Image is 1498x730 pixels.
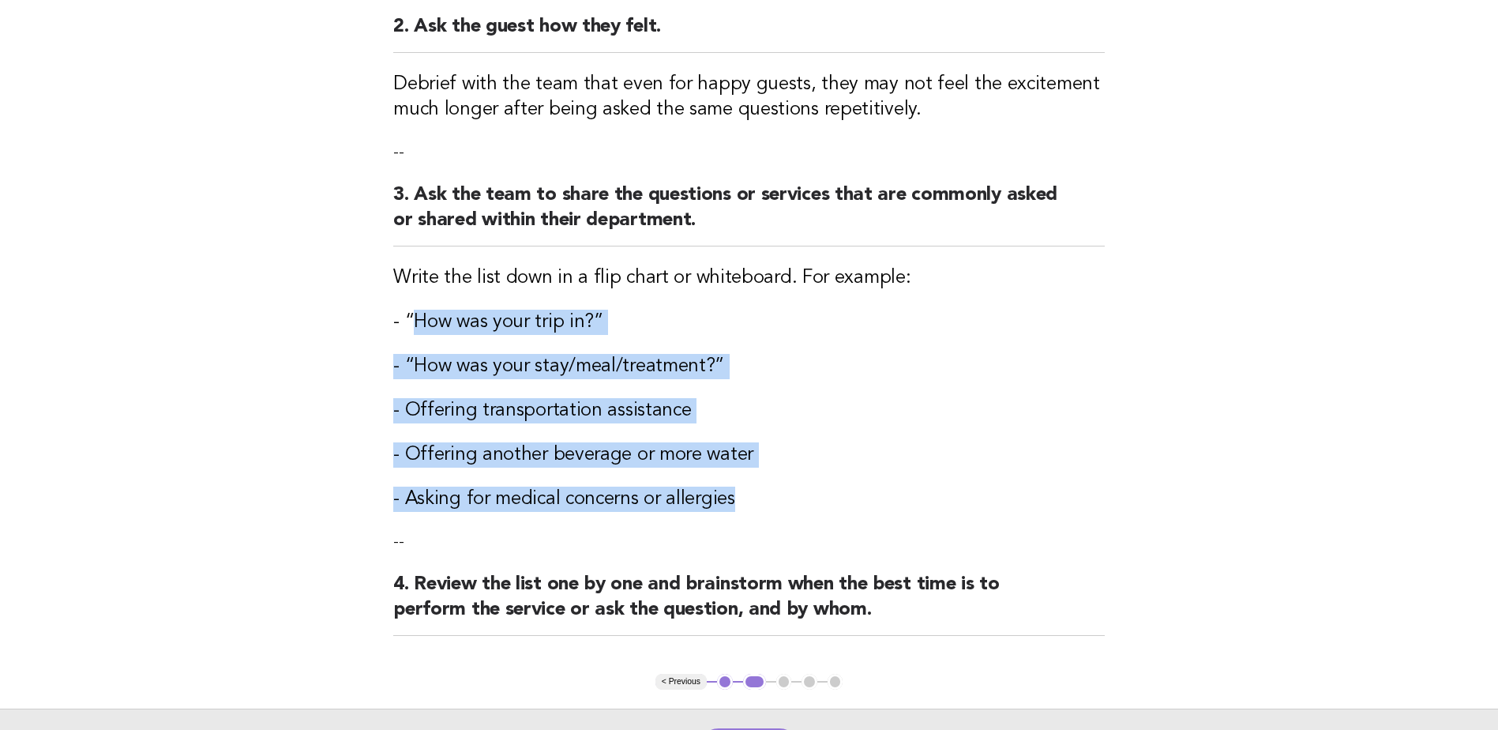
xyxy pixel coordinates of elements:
h3: Write the list down in a flip chart or whiteboard. For example: [393,265,1105,291]
h2: 4. Review the list one by one and brainstorm when the best time is to perform the service or ask ... [393,572,1105,636]
h3: - “How was your stay/meal/treatment?” [393,354,1105,379]
h3: - Asking for medical concerns or allergies [393,487,1105,512]
h3: - Offering another beverage or more water [393,442,1105,468]
p: -- [393,531,1105,553]
h2: 3. Ask the team to share the questions or services that are commonly asked or shared within their... [393,182,1105,246]
p: -- [393,141,1105,164]
button: 2 [743,674,766,690]
h3: Debrief with the team that even for happy guests, they may not feel the excitement much longer af... [393,72,1105,122]
h2: 2. Ask the guest how they felt. [393,14,1105,53]
button: 1 [717,674,733,690]
button: < Previous [655,674,707,690]
h3: - “How was your trip in?” [393,310,1105,335]
h3: - Offering transportation assistance [393,398,1105,423]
